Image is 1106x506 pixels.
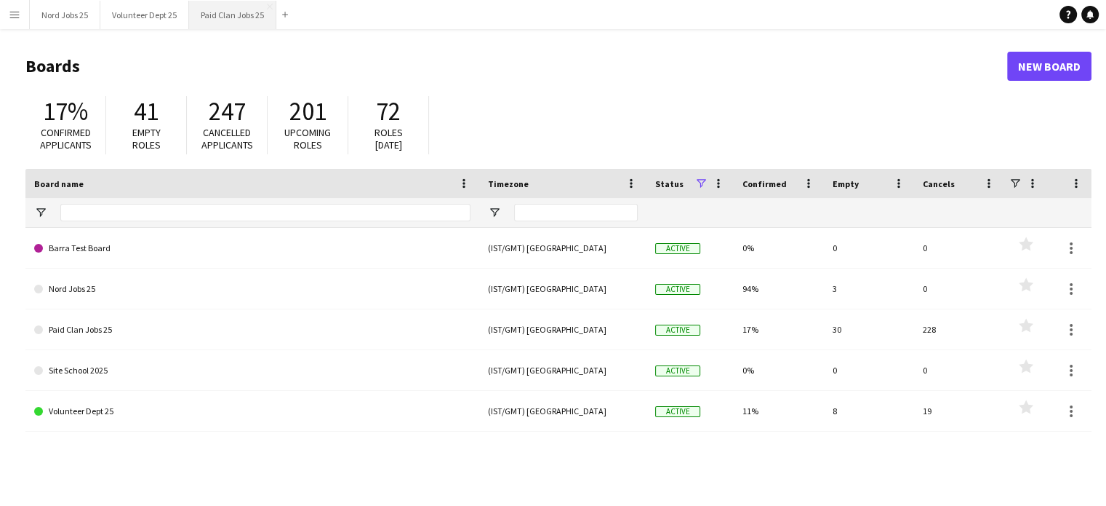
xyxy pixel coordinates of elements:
div: 0 [914,269,1004,309]
div: (IST/GMT) [GEOGRAPHIC_DATA] [479,309,646,349]
span: 41 [134,95,159,127]
div: 0 [824,350,914,390]
span: Upcoming roles [284,126,331,151]
button: Paid Clan Jobs 25 [189,1,276,29]
span: Active [655,325,700,336]
div: 3 [824,269,914,309]
span: Confirmed [742,178,787,189]
span: Roles [DATE] [374,126,403,151]
input: Board name Filter Input [60,204,470,221]
span: Cancelled applicants [201,126,253,151]
button: Nord Jobs 25 [30,1,100,29]
button: Open Filter Menu [488,206,501,219]
button: Open Filter Menu [34,206,47,219]
a: Paid Clan Jobs 25 [34,309,470,350]
div: (IST/GMT) [GEOGRAPHIC_DATA] [479,228,646,268]
span: 72 [376,95,401,127]
div: 0 [914,228,1004,268]
div: 0% [734,350,824,390]
span: Status [655,178,684,189]
div: 11% [734,391,824,431]
span: Cancels [923,178,955,189]
div: 30 [824,309,914,349]
input: Timezone Filter Input [514,204,638,221]
span: Active [655,284,700,295]
span: Confirmed applicants [40,126,92,151]
div: 0 [824,228,914,268]
span: Empty [833,178,859,189]
span: 201 [289,95,326,127]
span: Timezone [488,178,529,189]
div: 19 [914,391,1004,431]
div: (IST/GMT) [GEOGRAPHIC_DATA] [479,391,646,431]
div: (IST/GMT) [GEOGRAPHIC_DATA] [479,350,646,390]
span: Board name [34,178,84,189]
button: Volunteer Dept 25 [100,1,189,29]
a: Barra Test Board [34,228,470,269]
h1: Boards [25,55,1007,77]
span: Active [655,243,700,254]
div: 228 [914,309,1004,349]
div: 0 [914,350,1004,390]
div: 0% [734,228,824,268]
a: Volunteer Dept 25 [34,391,470,432]
div: 94% [734,269,824,309]
a: New Board [1007,52,1091,81]
div: 8 [824,391,914,431]
a: Nord Jobs 25 [34,269,470,309]
span: 17% [43,95,88,127]
div: (IST/GMT) [GEOGRAPHIC_DATA] [479,269,646,309]
span: Active [655,406,700,417]
a: Site School 2025 [34,350,470,391]
span: Empty roles [132,126,161,151]
div: 17% [734,309,824,349]
span: Active [655,365,700,376]
span: 247 [209,95,246,127]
